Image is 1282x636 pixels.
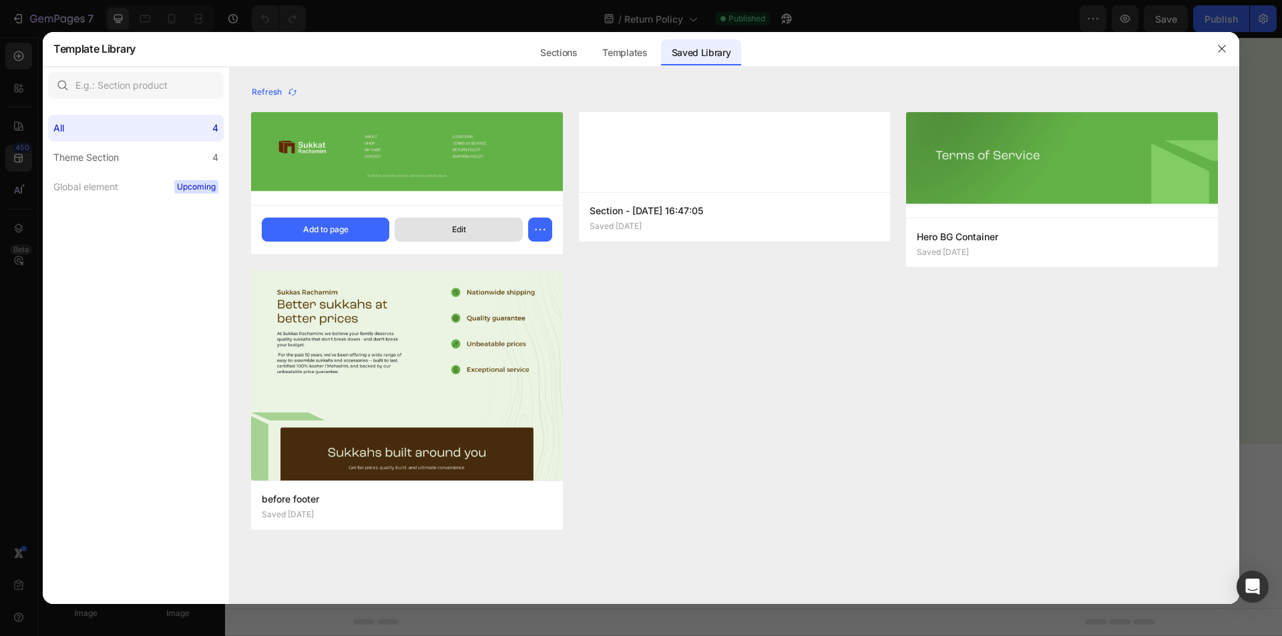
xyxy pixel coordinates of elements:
[212,149,218,166] div: 4
[1237,571,1269,603] div: Open Intercom Messenger
[592,39,658,66] div: Templates
[917,248,969,257] p: Saved [DATE]
[529,39,588,66] div: Sections
[251,270,563,549] img: -a-gempagesversionv7shop-id578923211907924761theme-section-id580498561469252526.jpg
[182,103,234,118] strong: Email us
[489,455,560,469] div: Generate layout
[579,112,891,139] img: -a-gempagesversionv7shop-id578923211907924761theme-section-id580906456224629256.jpg
[590,222,642,231] p: Saved [DATE]
[182,125,289,140] strong: Ship your item to:
[588,455,669,469] div: Add blank section
[395,218,522,242] button: Edit
[48,72,224,99] input: E.g.: Section product
[140,258,274,274] strong: Return exceptions
[251,83,298,101] button: Refresh
[488,472,560,484] span: from URL or image
[590,203,880,219] p: Section - [DATE] 16:47:05
[303,224,349,236] div: Add to page
[262,510,314,519] p: Saved [DATE]
[578,472,677,484] span: then drag & drop elements
[661,39,742,66] div: Saved Library
[53,120,64,136] div: All
[251,112,563,205] img: -a-gempagesversionv7shop-id578923211907924761theme-section-id579661095627653892.jpg
[140,290,917,312] p: Please note: Items that have been in any way cannot be returned or exchanged.
[174,180,218,194] span: Upcoming
[385,455,465,469] div: Choose templates
[497,426,560,440] span: Add section
[262,491,552,507] p: before footer
[167,146,280,162] strong: Sukkat Rachamim
[345,293,588,308] strong: used, assembled, damaged, or modified
[53,31,136,66] h2: Template Library
[212,120,218,136] div: 4
[252,86,298,98] div: Refresh
[167,100,917,122] li: at [EMAIL_ADDRESS][DOMAIN_NAME] to request a return. We’ll provide you with a return authorizatio...
[262,218,389,242] button: Add to page
[140,56,457,71] strong: Follow these steps to process your return:
[917,229,1207,245] p: Hero BG Container
[379,472,470,484] span: inspired by CRO experts
[906,112,1218,218] img: -a-gempagesversionv7shop-id578923211907924761theme-section-id580503834850230867.jpg
[167,210,917,232] li: Include a note with your return that clearly states the reason for the return, along with your or...
[53,179,118,195] div: Global element
[167,122,917,210] li: [STREET_ADDRESS][PERSON_NAME] [GEOGRAPHIC_DATA]
[53,149,119,166] div: Theme Section
[452,224,466,236] div: Edit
